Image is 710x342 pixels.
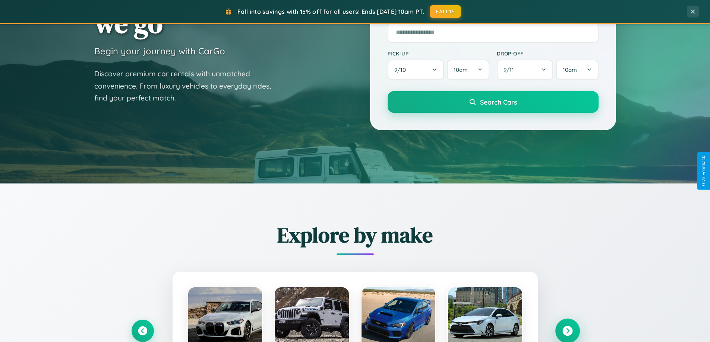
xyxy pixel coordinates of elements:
button: FALL15 [430,5,461,18]
p: Discover premium car rentals with unmatched convenience. From luxury vehicles to everyday rides, ... [94,68,281,104]
button: 9/11 [497,60,553,80]
span: 10am [563,66,577,73]
span: 9 / 11 [504,66,518,73]
button: 10am [556,60,598,80]
button: 10am [447,60,489,80]
label: Pick-up [388,50,489,57]
h2: Explore by make [132,221,579,249]
h3: Begin your journey with CarGo [94,45,225,57]
span: Search Cars [480,98,517,106]
div: Give Feedback [701,156,706,186]
span: 10am [454,66,468,73]
span: Fall into savings with 15% off for all users! Ends [DATE] 10am PT. [237,8,424,15]
label: Drop-off [497,50,599,57]
button: Search Cars [388,91,599,113]
span: 9 / 10 [394,66,410,73]
button: 9/10 [388,60,444,80]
